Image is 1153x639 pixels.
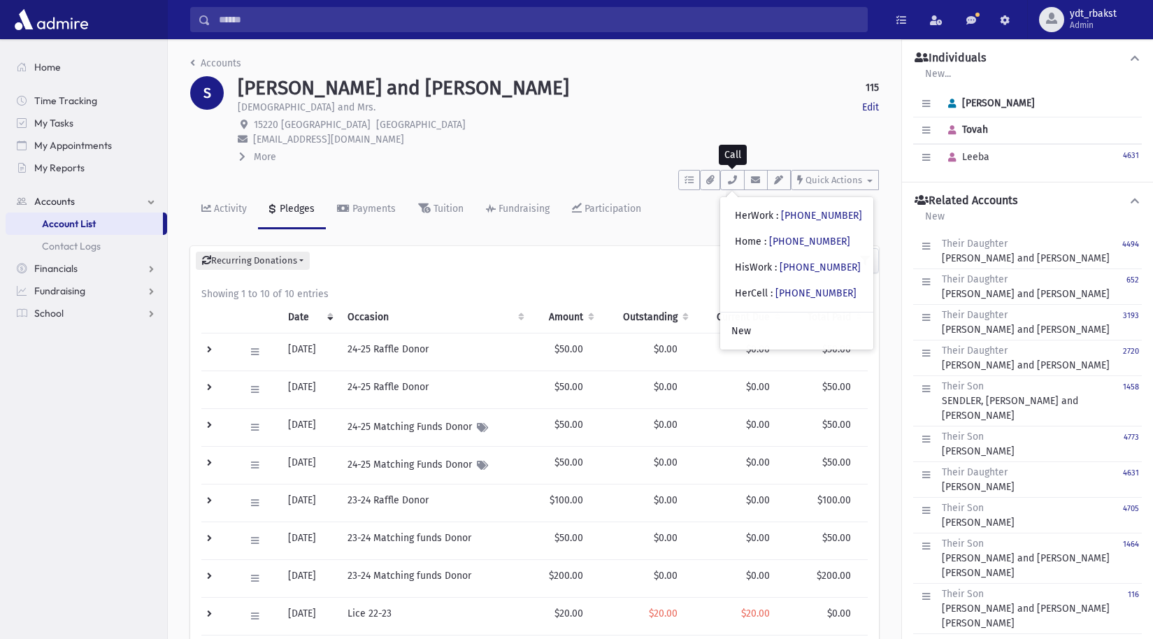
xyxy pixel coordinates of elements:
td: 23-24 Matching funds Donor [339,522,530,559]
td: $50.00 [530,333,600,371]
span: [GEOGRAPHIC_DATA] [376,119,466,131]
div: Payments [350,203,396,215]
a: [PHONE_NUMBER] [781,210,862,222]
div: Fundraising [496,203,550,215]
td: $200.00 [530,559,600,597]
div: S [190,76,224,110]
a: Fundraising [6,280,167,302]
span: My Appointments [34,139,112,152]
button: More [238,150,278,164]
div: [PERSON_NAME] and [PERSON_NAME] [942,236,1110,266]
span: Their Daughter [942,466,1008,478]
small: 116 [1128,590,1139,599]
td: [DATE] [280,559,339,597]
a: Account List [6,213,163,235]
span: Their Son [942,431,984,443]
a: Participation [561,190,652,229]
a: 4631 [1123,465,1139,494]
span: More [254,151,276,163]
div: [PERSON_NAME] and [PERSON_NAME] [942,272,1110,301]
a: 1464 [1123,536,1139,580]
div: [PERSON_NAME] [942,501,1015,530]
td: $20.00 [530,597,600,635]
div: Showing 1 to 10 of 10 entries [201,287,868,301]
a: Time Tracking [6,89,167,112]
small: 652 [1126,275,1139,285]
span: $0.00 [746,494,770,506]
span: Their Daughter [942,309,1008,321]
a: 4705 [1123,501,1139,530]
td: $50.00 [530,446,600,484]
span: School [34,307,64,319]
span: $0.00 [654,457,678,468]
small: 1458 [1123,382,1139,392]
span: Contact Logs [42,240,101,252]
span: Their Daughter [942,238,1008,250]
span: $200.00 [817,570,851,582]
button: Individuals [913,51,1142,66]
td: $50.00 [530,408,600,446]
a: Edit [862,100,879,115]
a: 116 [1128,587,1139,631]
div: [PERSON_NAME] [942,465,1015,494]
span: ydt_rbakst [1070,8,1117,20]
span: Their Daughter [942,345,1008,357]
span: Their Son [942,588,984,600]
span: Admin [1070,20,1117,31]
td: 23-24 Raffle Donor [339,484,530,522]
th: Current Due: activate to sort column ascending [694,301,787,333]
span: Tovah [942,124,988,136]
span: Their Son [942,502,984,514]
a: New [720,318,873,344]
a: Activity [190,190,258,229]
span: $0.00 [746,381,770,393]
a: New... [924,66,952,91]
button: Quick Actions [791,170,879,190]
a: Accounts [190,57,241,69]
span: $0.00 [654,494,678,506]
td: $100.00 [530,484,600,522]
a: School [6,302,167,324]
h4: Individuals [915,51,986,66]
a: Home [6,56,167,78]
a: [PHONE_NUMBER] [780,261,861,273]
div: Call [719,145,747,165]
div: HisWork [735,260,861,275]
span: Quick Actions [805,175,862,185]
small: 4631 [1123,468,1139,478]
small: 4631 [1123,151,1139,160]
small: 4705 [1123,504,1139,513]
span: Fundraising [34,285,85,297]
small: 1464 [1123,540,1139,549]
span: $100.00 [817,494,851,506]
td: 23-24 Matching funds Donor [339,559,530,597]
td: 24-25 Matching Funds Donor [339,446,530,484]
a: 1458 [1123,379,1139,423]
a: 2720 [1123,343,1139,373]
div: Home [735,234,850,249]
h1: [PERSON_NAME] and [PERSON_NAME] [238,76,569,100]
div: [PERSON_NAME] [942,429,1015,459]
th: Outstanding: activate to sort column ascending [600,301,694,333]
a: [PHONE_NUMBER] [775,287,857,299]
a: My Tasks [6,112,167,134]
strong: 115 [866,80,879,95]
a: Pledges [258,190,326,229]
a: Financials [6,257,167,280]
td: [DATE] [280,484,339,522]
span: $0.00 [654,381,678,393]
p: [DEMOGRAPHIC_DATA] and Mrs. [238,100,375,115]
span: $0.00 [827,608,851,619]
span: Leeba [942,151,989,163]
div: [PERSON_NAME] and [PERSON_NAME] [PERSON_NAME] [942,536,1123,580]
small: 3193 [1123,311,1139,320]
span: $0.00 [746,532,770,544]
td: 24-25 Matching Funds Donor [339,408,530,446]
a: My Appointments [6,134,167,157]
span: Accounts [34,195,75,208]
div: SENDLER, [PERSON_NAME] and [PERSON_NAME] [942,379,1123,423]
span: Home [34,61,61,73]
span: $50.00 [822,532,851,544]
td: [DATE] [280,333,339,371]
a: Accounts [6,190,167,213]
